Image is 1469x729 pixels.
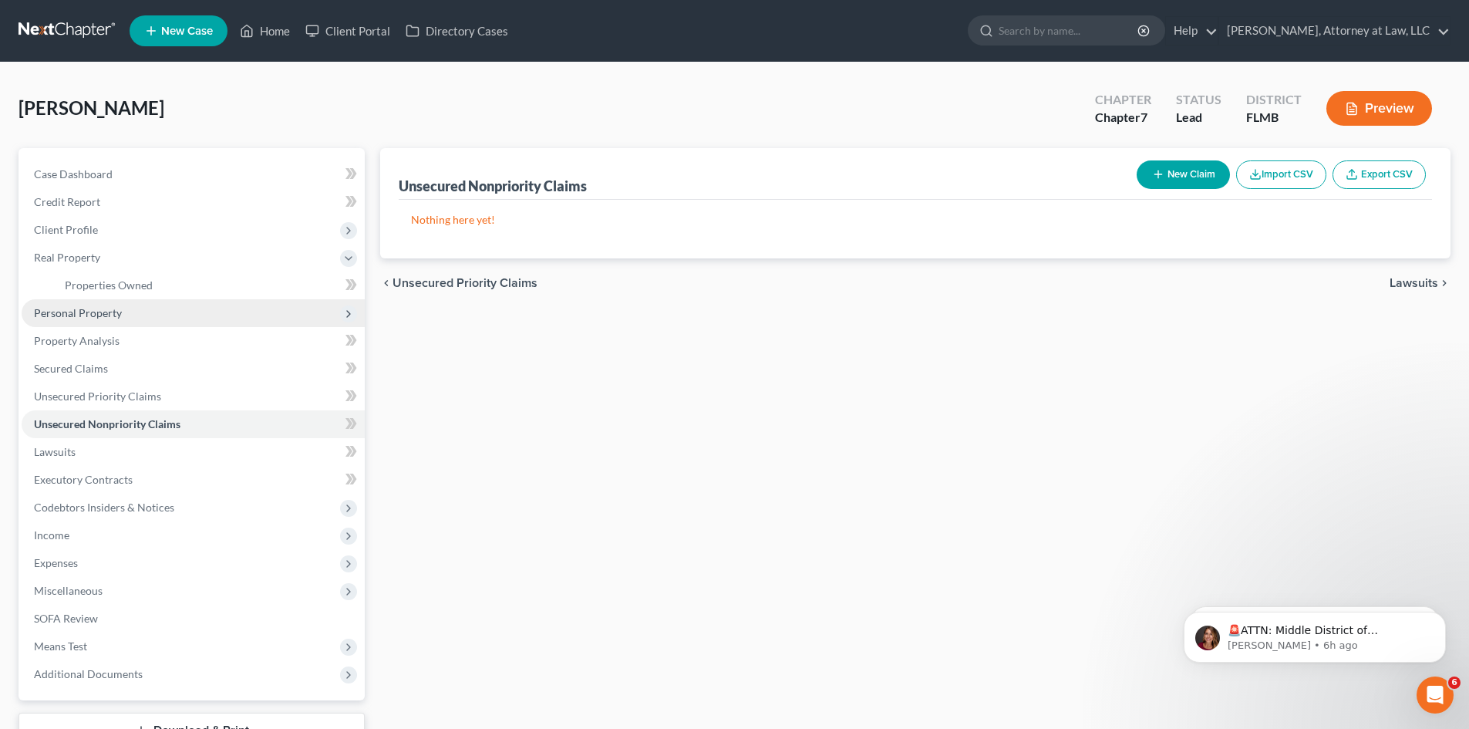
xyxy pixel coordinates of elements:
span: [PERSON_NAME] [19,96,164,119]
div: Status [1176,91,1221,109]
span: Means Test [34,640,87,653]
span: Lawsuits [1390,277,1438,289]
button: New Claim [1137,160,1230,189]
span: Unsecured Priority Claims [393,277,537,289]
span: Properties Owned [65,278,153,292]
span: 7 [1140,110,1147,124]
a: Executory Contracts [22,466,365,494]
span: Personal Property [34,306,122,319]
a: Unsecured Priority Claims [22,383,365,410]
a: [PERSON_NAME], Attorney at Law, LLC [1219,17,1450,45]
div: Chapter [1095,91,1151,109]
a: Help [1166,17,1218,45]
a: Property Analysis [22,327,365,355]
span: New Case [161,25,213,37]
span: Credit Report [34,195,100,208]
div: Lead [1176,109,1221,127]
p: Nothing here yet! [411,212,1420,228]
a: Secured Claims [22,355,365,383]
button: Lawsuits chevron_right [1390,277,1450,289]
a: SOFA Review [22,605,365,633]
span: Income [34,528,69,542]
span: Lawsuits [34,445,76,458]
div: FLMB [1246,109,1302,127]
a: Client Portal [298,17,398,45]
span: 6 [1448,677,1461,689]
a: Credit Report [22,188,365,216]
a: Directory Cases [398,17,516,45]
span: Real Property [34,251,100,264]
a: Unsecured Nonpriority Claims [22,410,365,438]
a: Export CSV [1333,160,1426,189]
a: Case Dashboard [22,160,365,188]
input: Search by name... [999,16,1140,45]
span: Unsecured Priority Claims [34,390,161,403]
span: Additional Documents [34,667,143,680]
span: Expenses [34,556,78,569]
a: Home [232,17,298,45]
iframe: Intercom notifications message [1161,579,1469,687]
span: Unsecured Nonpriority Claims [34,417,180,430]
a: Properties Owned [52,272,365,299]
i: chevron_left [380,277,393,289]
span: Client Profile [34,223,98,236]
span: Secured Claims [34,362,108,375]
button: Preview [1326,91,1432,126]
span: Executory Contracts [34,473,133,486]
span: Case Dashboard [34,167,113,181]
span: SOFA Review [34,612,98,625]
div: District [1246,91,1302,109]
span: Property Analysis [34,334,120,347]
a: Lawsuits [22,438,365,466]
i: chevron_right [1438,277,1450,289]
span: Codebtors Insiders & Notices [34,501,174,514]
span: Miscellaneous [34,584,103,597]
iframe: Intercom live chat [1417,677,1454,714]
div: Chapter [1095,109,1151,127]
button: Import CSV [1236,160,1326,189]
button: chevron_left Unsecured Priority Claims [380,277,537,289]
div: Unsecured Nonpriority Claims [399,177,587,195]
